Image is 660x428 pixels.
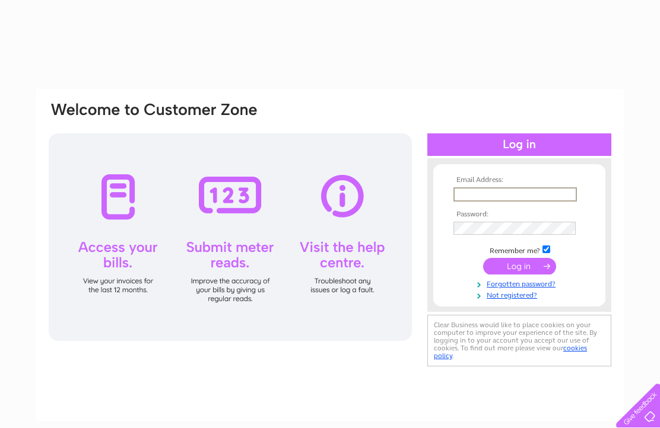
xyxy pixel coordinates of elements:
a: Forgotten password? [453,277,588,289]
div: Clear Business would like to place cookies on your computer to improve your experience of the sit... [427,315,611,366]
th: Email Address: [450,176,588,184]
th: Password: [450,210,588,219]
input: Submit [483,258,556,274]
td: Remember me? [450,244,588,255]
a: Not registered? [453,289,588,300]
a: cookies policy [434,344,587,360]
